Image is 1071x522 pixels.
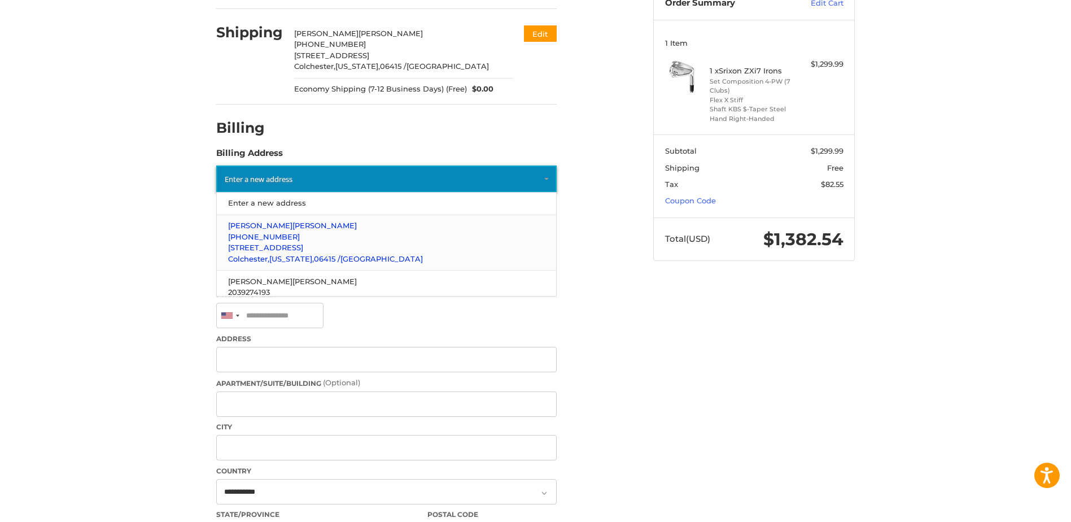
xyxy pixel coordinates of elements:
[335,62,380,71] span: [US_STATE],
[467,84,494,95] span: $0.00
[216,147,283,165] legend: Billing Address
[524,25,557,42] button: Edit
[216,166,557,193] a: Enter or select a different address
[710,66,796,75] h4: 1 x Srixon ZXi7 Irons
[222,193,551,215] a: Enter a new address
[340,254,423,263] span: [GEOGRAPHIC_DATA]
[294,29,359,38] span: [PERSON_NAME]
[228,254,269,263] span: Colchester,
[222,271,551,326] a: [PERSON_NAME][PERSON_NAME]203927419318 Carriage Dr.06415,[US_STATE],06415 /[GEOGRAPHIC_DATA]
[216,510,416,520] label: State/Province
[292,221,357,230] span: [PERSON_NAME]
[292,277,357,286] span: [PERSON_NAME]
[406,62,489,71] span: [GEOGRAPHIC_DATA]
[314,254,340,263] span: 06415 /
[216,377,557,389] label: Apartment/Suite/Building
[294,84,467,95] span: Economy Shipping (7-12 Business Days) (Free)
[228,243,303,252] span: [STREET_ADDRESS]
[216,24,283,41] h2: Shipping
[216,119,282,137] h2: Billing
[228,288,270,297] span: 2039274193
[827,163,843,172] span: Free
[228,232,300,241] span: [PHONE_NUMBER]
[710,77,796,95] li: Set Composition 4-PW (7 Clubs)
[763,229,843,250] span: $1,382.54
[380,62,406,71] span: 06415 /
[225,174,292,184] span: Enter a new address
[665,233,710,244] span: Total (USD)
[665,146,697,155] span: Subtotal
[710,95,796,105] li: Flex X Stiff
[811,146,843,155] span: $1,299.99
[217,303,243,328] div: United States: +1
[294,62,335,71] span: Colchester,
[228,221,292,230] span: [PERSON_NAME]
[799,59,843,70] div: $1,299.99
[216,334,557,344] label: Address
[665,38,843,47] h3: 1 Item
[222,215,551,271] a: [PERSON_NAME][PERSON_NAME][PHONE_NUMBER][STREET_ADDRESS]Colchester,[US_STATE],06415 /[GEOGRAPHIC_...
[269,254,314,263] span: [US_STATE],
[665,180,678,189] span: Tax
[323,378,360,387] small: (Optional)
[294,40,366,49] span: [PHONE_NUMBER]
[710,105,796,114] li: Shaft KBS $-Taper Steel
[821,180,843,189] span: $82.55
[216,422,557,432] label: City
[294,51,369,60] span: [STREET_ADDRESS]
[359,29,423,38] span: [PERSON_NAME]
[216,466,557,476] label: Country
[665,196,716,205] a: Coupon Code
[710,114,796,124] li: Hand Right-Handed
[228,277,292,286] span: [PERSON_NAME]
[665,163,700,172] span: Shipping
[427,510,557,520] label: Postal Code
